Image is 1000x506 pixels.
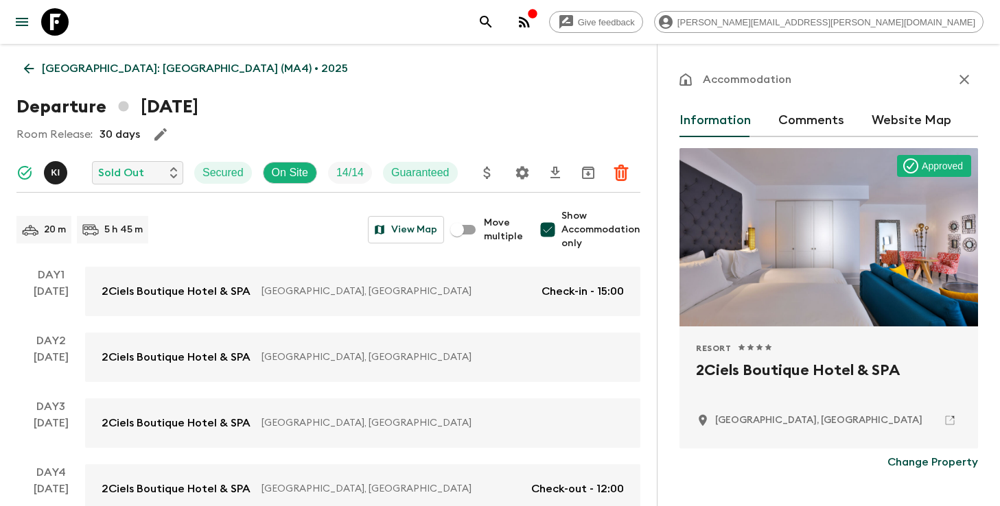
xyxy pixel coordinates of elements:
p: Check-in - 15:00 [542,283,624,300]
span: Resort [696,343,732,354]
p: Room Release: [16,126,93,143]
span: Move multiple [484,216,523,243]
span: Give feedback [570,17,642,27]
h2: 2Ciels Boutique Hotel & SPA [696,359,962,403]
a: 2Ciels Boutique Hotel & SPA[GEOGRAPHIC_DATA], [GEOGRAPHIC_DATA] [85,333,640,382]
span: [PERSON_NAME][EMAIL_ADDRESS][PERSON_NAME][DOMAIN_NAME] [670,17,983,27]
button: Delete [607,159,635,186]
button: Comments [778,104,844,137]
button: Archive (Completed, Cancelled or Unsynced Departures only) [574,159,602,186]
p: [GEOGRAPHIC_DATA], [GEOGRAPHIC_DATA] [261,416,613,430]
p: Accommodation [703,71,791,88]
button: Change Property [887,448,978,476]
a: Give feedback [549,11,643,33]
button: View Map [368,216,444,243]
button: search adventures [472,8,500,36]
p: 30 days [100,126,140,143]
p: 14 / 14 [336,165,364,181]
p: Day 1 [16,267,85,283]
div: [DATE] [34,283,69,316]
span: Show Accommodation only [561,209,640,250]
p: Day 3 [16,398,85,415]
a: 2Ciels Boutique Hotel & SPA[GEOGRAPHIC_DATA], [GEOGRAPHIC_DATA]Check-in - 15:00 [85,267,640,316]
p: [GEOGRAPHIC_DATA]: [GEOGRAPHIC_DATA] (MA4) • 2025 [42,60,348,77]
p: [GEOGRAPHIC_DATA], [GEOGRAPHIC_DATA] [261,482,520,496]
button: Update Price, Early Bird Discount and Costs [474,159,501,186]
a: [GEOGRAPHIC_DATA]: [GEOGRAPHIC_DATA] (MA4) • 2025 [16,55,356,82]
div: Photo of 2Ciels Boutique Hotel & SPA [679,148,978,326]
h1: Departure [DATE] [16,93,198,121]
p: 2Ciels Boutique Hotel & SPA [102,481,251,497]
div: [DATE] [34,415,69,448]
p: 2Ciels Boutique Hotel & SPA [102,349,251,365]
p: 2Ciels Boutique Hotel & SPA [102,283,251,300]
span: Khaled Ingrioui [44,165,70,176]
p: 5 h 45 m [104,223,143,237]
p: 2Ciels Boutique Hotel & SPA [102,415,251,431]
p: Day 2 [16,333,85,349]
button: Information [679,104,751,137]
p: Secured [202,165,244,181]
div: [PERSON_NAME][EMAIL_ADDRESS][PERSON_NAME][DOMAIN_NAME] [654,11,984,33]
div: Trip Fill [328,162,372,184]
button: KI [44,161,70,184]
p: [GEOGRAPHIC_DATA], [GEOGRAPHIC_DATA] [261,350,613,364]
div: Secured [194,162,252,184]
p: Approved [922,159,963,173]
p: Guaranteed [391,165,450,181]
button: menu [8,8,36,36]
div: On Site [263,162,317,184]
svg: Synced Successfully [16,165,33,181]
p: [GEOGRAPHIC_DATA], [GEOGRAPHIC_DATA] [261,285,531,298]
p: Sold Out [98,165,144,181]
p: 20 m [44,223,66,237]
p: Check-out - 12:00 [531,481,624,497]
p: Change Property [887,454,978,470]
p: Day 4 [16,464,85,481]
p: K I [51,167,60,178]
button: Settings [509,159,536,186]
div: [DATE] [34,349,69,382]
a: 2Ciels Boutique Hotel & SPA[GEOGRAPHIC_DATA], [GEOGRAPHIC_DATA] [85,398,640,448]
button: Website Map [872,104,951,137]
p: Marrakesh, Morocco [715,413,922,427]
button: Download CSV [542,159,569,186]
p: On Site [272,165,308,181]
